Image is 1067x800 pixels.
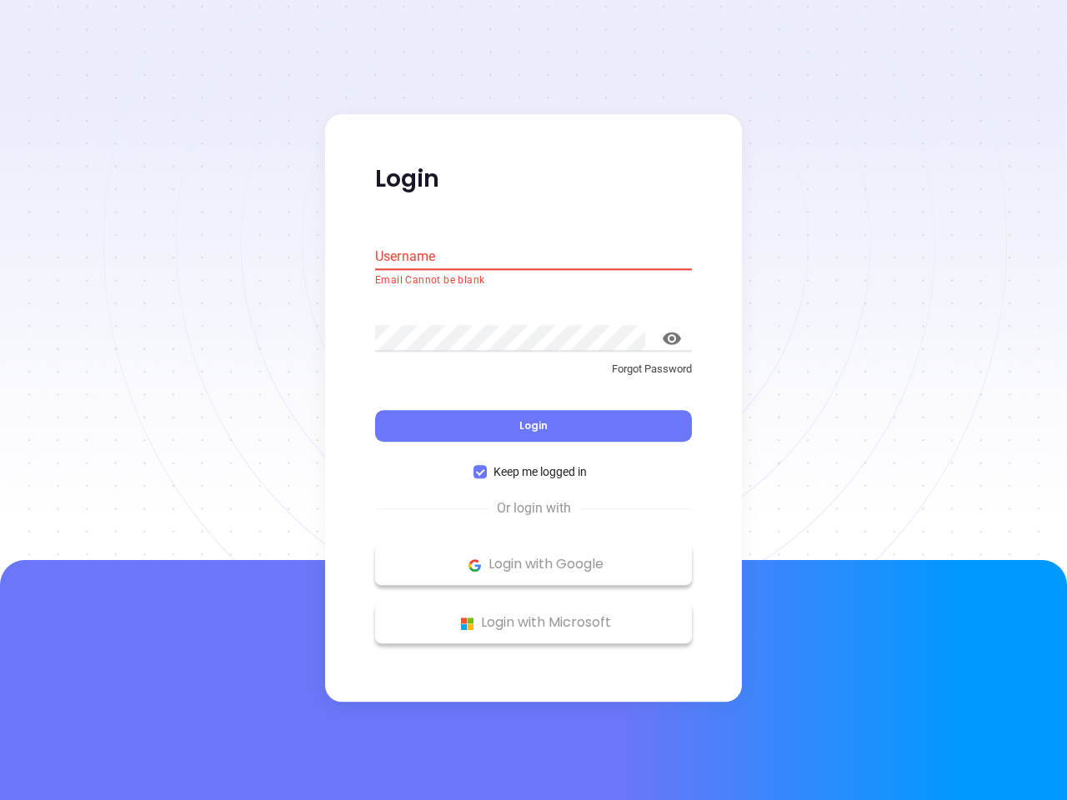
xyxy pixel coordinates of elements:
button: Login [375,411,692,442]
button: Microsoft Logo Login with Microsoft [375,602,692,644]
p: Forgot Password [375,361,692,377]
p: Email Cannot be blank [375,272,692,289]
span: Keep me logged in [487,463,594,482]
img: Microsoft Logo [457,613,478,634]
p: Login with Google [383,552,684,577]
img: Google Logo [464,555,485,576]
span: Login [519,419,548,433]
a: Forgot Password [375,361,692,391]
span: Or login with [488,499,579,519]
p: Login [375,164,692,194]
button: Google Logo Login with Google [375,544,692,586]
p: Login with Microsoft [383,611,684,636]
button: toggle password visibility [652,318,692,358]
